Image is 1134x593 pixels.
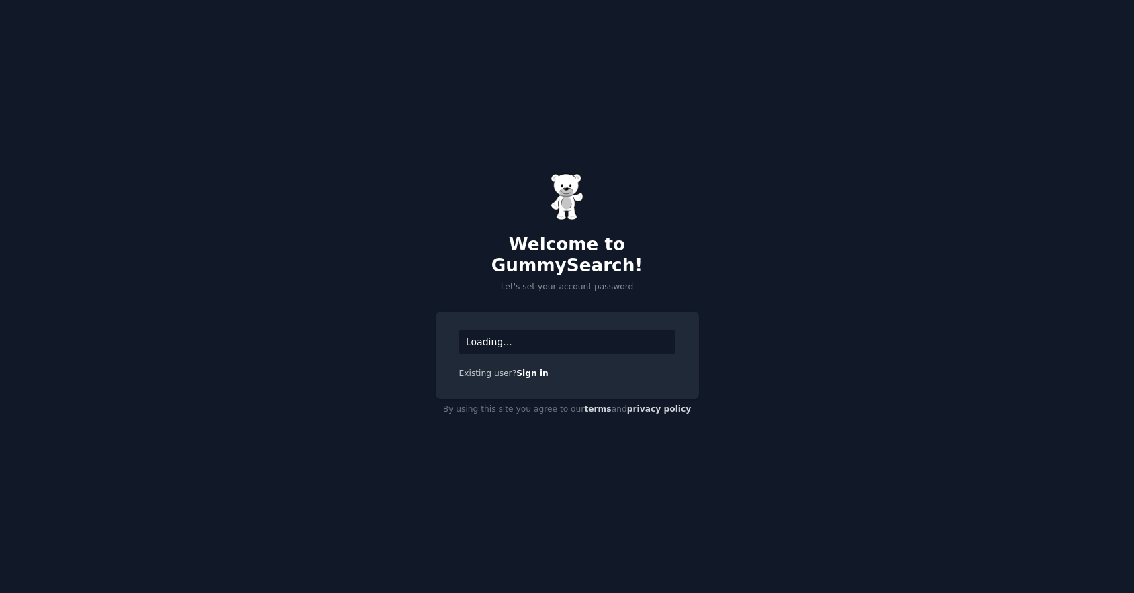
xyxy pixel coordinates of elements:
span: Existing user? [459,369,517,378]
div: Loading... [459,330,675,354]
img: Gummy Bear [551,173,584,220]
a: Sign in [516,369,549,378]
a: terms [584,404,611,414]
a: privacy policy [627,404,692,414]
p: Let's set your account password [436,281,699,293]
h2: Welcome to GummySearch! [436,234,699,277]
div: By using this site you agree to our and [436,399,699,420]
